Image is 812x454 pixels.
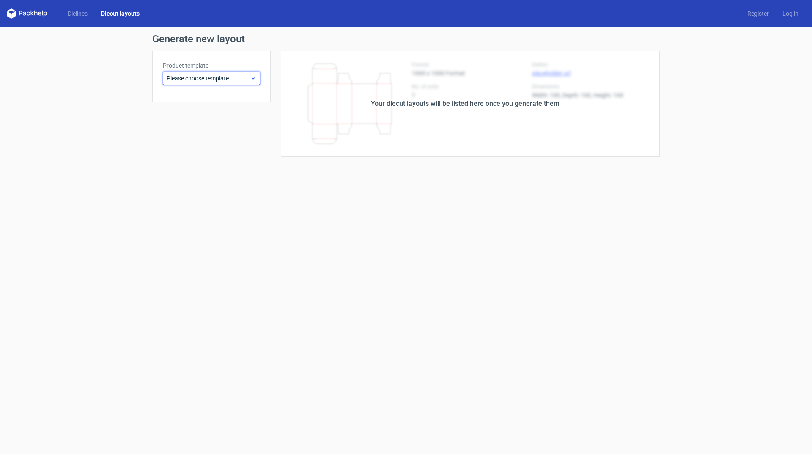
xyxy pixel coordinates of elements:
[61,9,94,18] a: Dielines
[152,34,660,44] h1: Generate new layout
[371,99,560,109] div: Your diecut layouts will be listed here once you generate them
[776,9,805,18] a: Log in
[167,74,250,83] span: Please choose template
[741,9,776,18] a: Register
[94,9,146,18] a: Diecut layouts
[163,61,260,70] label: Product template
